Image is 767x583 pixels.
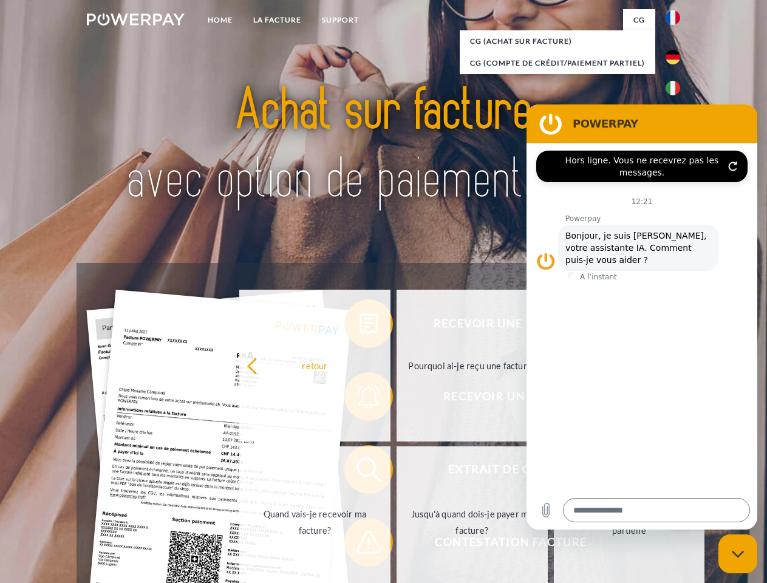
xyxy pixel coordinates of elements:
[116,58,651,233] img: title-powerpay_fr.svg
[247,506,383,539] div: Quand vais-je recevoir ma facture?
[404,506,540,539] div: Jusqu'à quand dois-je payer ma facture?
[623,9,655,31] a: CG
[460,52,655,74] a: CG (Compte de crédit/paiement partiel)
[718,534,757,573] iframe: Bouton de lancement de la fenêtre de messagerie, conversation en cours
[247,357,383,373] div: retour
[197,9,243,31] a: Home
[460,30,655,52] a: CG (achat sur facture)
[666,81,680,95] img: it
[243,9,312,31] a: LA FACTURE
[666,10,680,25] img: fr
[312,9,369,31] a: Support
[87,13,185,26] img: logo-powerpay-white.svg
[527,104,757,530] iframe: Fenêtre de messagerie
[404,357,540,373] div: Pourquoi ai-je reçu une facture?
[666,50,680,64] img: de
